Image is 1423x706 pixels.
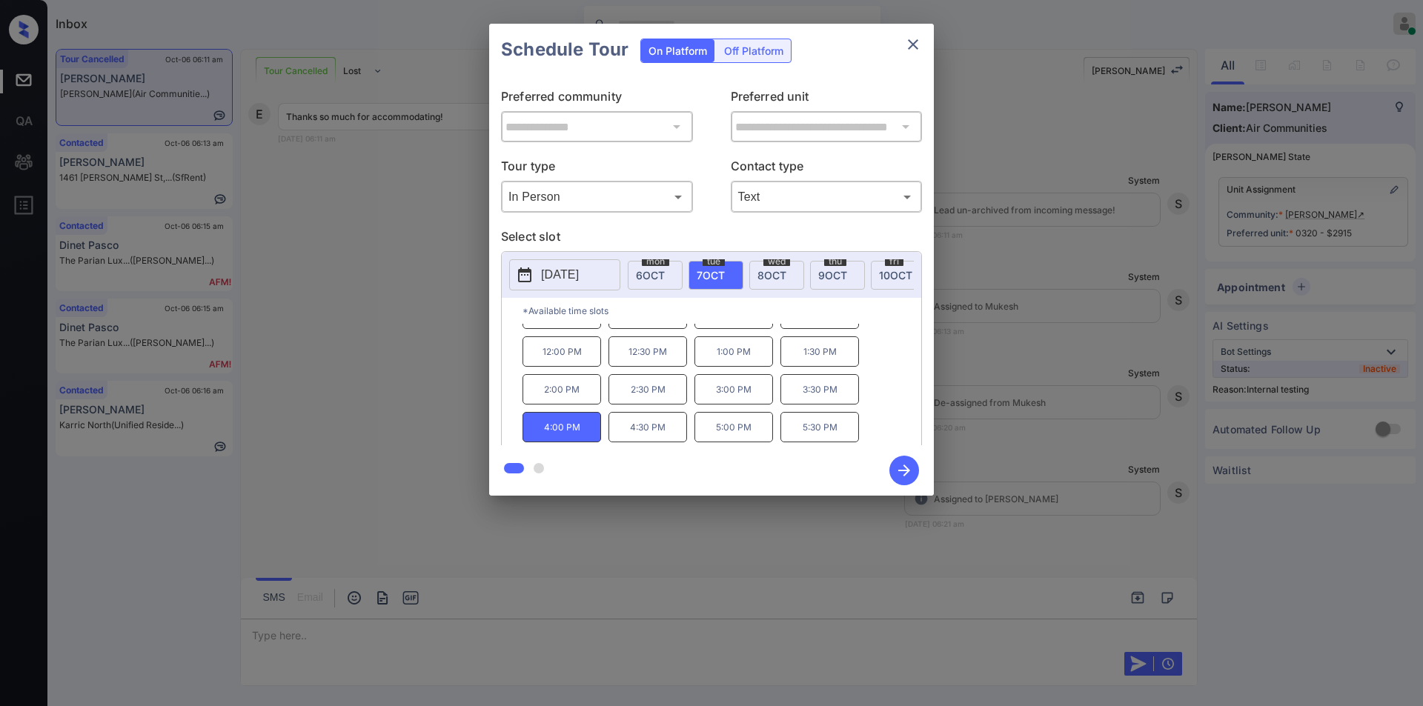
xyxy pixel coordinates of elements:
p: 2:00 PM [523,374,601,404]
span: wed [763,257,790,266]
button: close [898,30,928,59]
span: mon [642,257,669,266]
p: Contact type [731,157,923,181]
p: 1:30 PM [780,336,859,367]
button: btn-next [880,451,928,490]
p: *Available time slots [523,298,921,324]
p: 5:30 PM [780,412,859,442]
div: Off Platform [717,39,791,62]
p: 3:30 PM [780,374,859,404]
div: Text [734,184,919,209]
p: Preferred community [501,87,693,111]
span: tue [703,257,725,266]
p: Select slot [501,227,922,251]
span: 7 OCT [697,269,725,282]
button: [DATE] [509,259,620,290]
span: 10 OCT [879,269,912,282]
p: Preferred unit [731,87,923,111]
div: date-select [749,261,804,290]
span: fri [885,257,903,266]
span: 9 OCT [818,269,847,282]
p: 4:30 PM [608,412,687,442]
p: 12:30 PM [608,336,687,367]
h2: Schedule Tour [489,24,640,76]
p: 4:00 PM [523,412,601,442]
span: thu [824,257,846,266]
p: 3:00 PM [694,374,773,404]
span: 8 OCT [757,269,786,282]
div: date-select [871,261,926,290]
div: date-select [689,261,743,290]
div: On Platform [641,39,714,62]
p: 5:00 PM [694,412,773,442]
span: 6 OCT [636,269,665,282]
p: 1:00 PM [694,336,773,367]
div: In Person [505,184,689,209]
p: [DATE] [541,266,579,284]
div: date-select [810,261,865,290]
p: 2:30 PM [608,374,687,404]
p: Tour type [501,157,693,181]
p: 12:00 PM [523,336,601,367]
div: date-select [628,261,683,290]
